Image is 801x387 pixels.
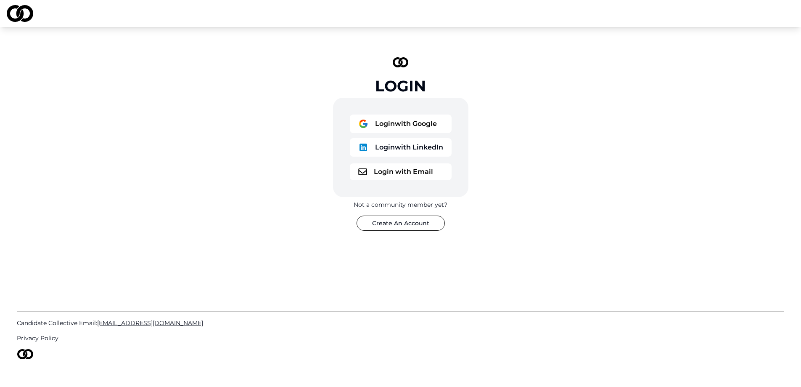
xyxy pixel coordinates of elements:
button: logoLoginwith Google [350,115,452,133]
img: logo [358,168,367,175]
img: logo [17,349,34,359]
img: logo [393,57,409,67]
span: [EMAIL_ADDRESS][DOMAIN_NAME] [97,319,203,327]
div: Not a community member yet? [354,200,447,209]
img: logo [358,142,368,152]
img: logo [7,5,33,22]
a: Privacy Policy [17,334,784,342]
div: Login [375,77,426,94]
button: logoLogin with Email [350,163,452,180]
img: logo [358,119,368,129]
button: Create An Account [357,216,445,231]
button: logoLoginwith LinkedIn [350,138,452,157]
a: Candidate Collective Email:[EMAIL_ADDRESS][DOMAIN_NAME] [17,319,784,327]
